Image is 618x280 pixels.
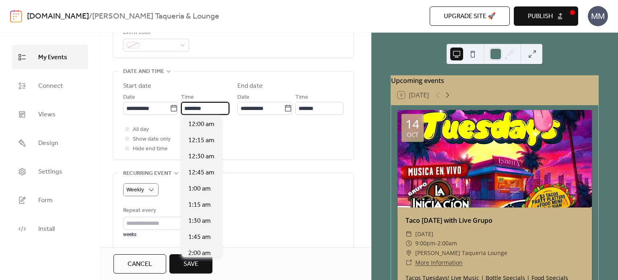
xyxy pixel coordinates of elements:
a: Form [12,188,88,212]
span: 2:00 am [188,249,211,258]
span: Date and time [123,67,164,77]
button: Upgrade site 🚀 [430,6,510,26]
a: Install [12,216,88,241]
div: Oct [407,132,418,138]
span: [PERSON_NAME] Taqueria Lounge [415,248,507,258]
span: 1:30 am [188,216,211,226]
div: Start date [123,81,151,91]
div: Upcoming events [391,76,598,85]
b: [PERSON_NAME] Taqueria & Lounge [92,9,219,24]
div: End date [237,81,263,91]
span: Date [237,93,249,102]
span: 9:00pm [415,239,435,248]
img: logo [10,10,22,23]
b: / [89,9,92,24]
span: 1:15 am [188,200,211,210]
span: My Events [38,51,67,64]
a: Design [12,131,88,155]
span: 1:00 am [188,184,211,194]
div: ​ [406,248,412,258]
button: Cancel [113,254,166,274]
button: Save [169,254,212,274]
div: ​ [406,239,412,248]
span: Install [38,223,55,235]
div: Repeat every [123,206,184,216]
div: Event color [123,28,187,37]
span: Hide end time [133,144,168,154]
a: Connect [12,73,88,98]
div: 14 [406,118,419,130]
span: 1:45 am [188,232,211,242]
div: MM [588,6,608,26]
button: Publish [514,6,578,26]
span: Show date only [133,135,171,144]
a: More Information [415,259,463,266]
span: Form [38,194,53,207]
a: Settings [12,159,88,184]
span: 12:45 am [188,168,214,178]
a: Taco [DATE] with Live Grupo [406,216,492,225]
div: ​ [406,229,412,239]
span: 12:15 am [188,136,214,145]
span: Views [38,108,56,121]
div: weeks [123,231,186,238]
span: Recurring event [123,169,172,178]
span: Save [183,259,198,269]
span: Design [38,137,58,149]
a: Views [12,102,88,127]
span: 12:00 am [188,120,214,129]
span: Upgrade site 🚀 [444,12,496,21]
a: [DOMAIN_NAME] [27,9,89,24]
span: Publish [528,12,553,21]
div: ​ [406,258,412,268]
a: My Events [12,45,88,69]
span: [DATE] [415,229,433,239]
span: Weekly [126,185,144,195]
span: Connect [38,80,63,92]
span: Cancel [128,259,152,269]
span: Settings [38,166,62,178]
span: 12:30 am [188,152,214,162]
span: - [435,239,437,248]
span: Time [295,93,308,102]
span: Date [123,93,135,102]
span: 2:00am [437,239,457,248]
span: All day [133,125,149,135]
span: Time [181,93,194,102]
